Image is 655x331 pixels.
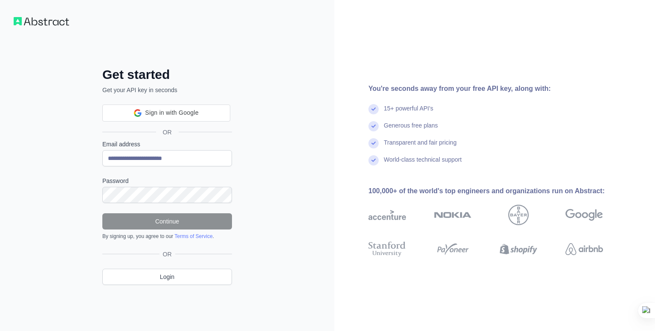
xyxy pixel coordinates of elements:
[368,205,406,225] img: accenture
[159,250,175,258] span: OR
[565,205,603,225] img: google
[384,138,457,155] div: Transparent and fair pricing
[368,240,406,258] img: stanford university
[368,186,630,196] div: 100,000+ of the world's top engineers and organizations run on Abstract:
[102,213,232,229] button: Continue
[102,233,232,240] div: By signing up, you agree to our .
[384,155,462,172] div: World-class technical support
[102,86,232,94] p: Get your API key in seconds
[102,269,232,285] a: Login
[565,240,603,258] img: airbnb
[368,138,379,148] img: check mark
[368,104,379,114] img: check mark
[174,233,212,239] a: Terms of Service
[384,121,438,138] div: Generous free plans
[368,121,379,131] img: check mark
[102,140,232,148] label: Email address
[156,128,179,136] span: OR
[384,104,433,121] div: 15+ powerful API's
[434,205,472,225] img: nokia
[508,205,529,225] img: bayer
[434,240,472,258] img: payoneer
[368,155,379,165] img: check mark
[368,84,630,94] div: You're seconds away from your free API key, along with:
[102,105,230,122] div: Sign in with Google
[102,67,232,82] h2: Get started
[14,17,69,26] img: Workflow
[500,240,537,258] img: shopify
[102,177,232,185] label: Password
[145,108,198,117] span: Sign in with Google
